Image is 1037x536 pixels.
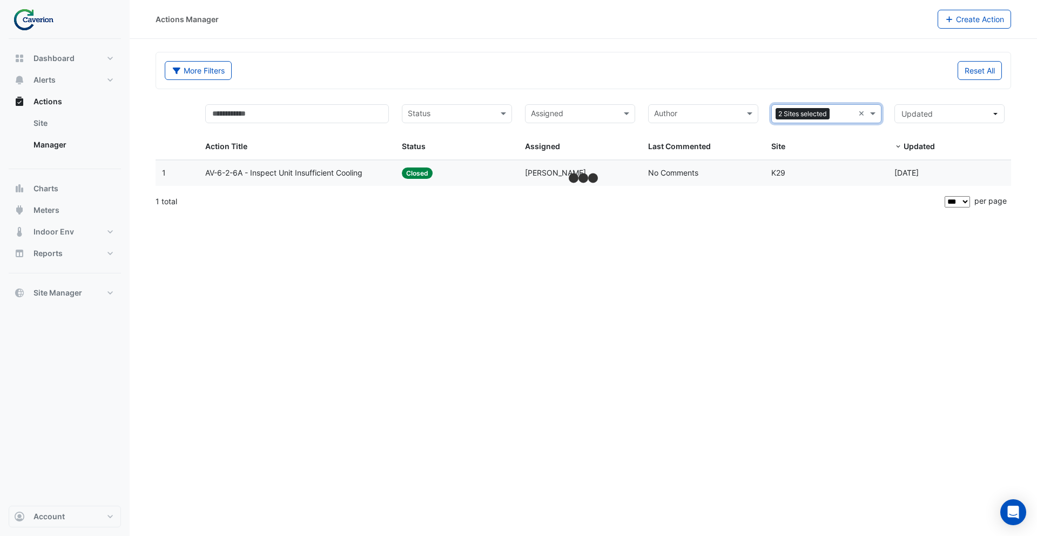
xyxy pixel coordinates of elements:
app-icon: Charts [14,183,25,194]
a: Site [25,112,121,134]
button: Indoor Env [9,221,121,243]
span: Charts [33,183,58,194]
button: Dashboard [9,48,121,69]
span: Closed [402,167,433,179]
span: [PERSON_NAME] [525,168,586,177]
a: Manager [25,134,121,156]
button: Alerts [9,69,121,91]
button: Site Manager [9,282,121,304]
div: Open Intercom Messenger [1000,499,1026,525]
span: Site [771,142,785,151]
div: Actions [9,112,121,160]
span: Status [402,142,426,151]
app-icon: Actions [14,96,25,107]
app-icon: Site Manager [14,287,25,298]
button: Create Action [938,10,1012,29]
app-icon: Meters [14,205,25,216]
span: Last Commented [648,142,711,151]
span: Reports [33,248,63,259]
app-icon: Dashboard [14,53,25,64]
div: Actions Manager [156,14,219,25]
app-icon: Alerts [14,75,25,85]
span: Clear [858,108,867,120]
span: Site Manager [33,287,82,298]
span: AV-6-2-6A - Inspect Unit Insufficient Cooling [205,167,362,179]
app-icon: Indoor Env [14,226,25,237]
img: Company Logo [13,9,62,30]
span: K29 [771,168,785,177]
span: Dashboard [33,53,75,64]
span: Indoor Env [33,226,74,237]
span: 2025-08-08T15:22:59.385 [894,168,919,177]
span: Updated [904,142,935,151]
button: Meters [9,199,121,221]
span: Action Title [205,142,247,151]
button: Actions [9,91,121,112]
button: Reports [9,243,121,264]
span: Actions [33,96,62,107]
span: 1 [162,168,166,177]
button: More Filters [165,61,232,80]
span: Updated [901,109,933,118]
button: Account [9,506,121,527]
span: Assigned [525,142,560,151]
span: Account [33,511,65,522]
button: Charts [9,178,121,199]
span: Alerts [33,75,56,85]
button: Updated [894,104,1005,123]
button: Reset All [958,61,1002,80]
span: Meters [33,205,59,216]
div: 1 total [156,188,942,215]
app-icon: Reports [14,248,25,259]
span: 2 Sites selected [776,108,830,120]
span: per page [974,196,1007,205]
span: No Comments [648,168,698,177]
